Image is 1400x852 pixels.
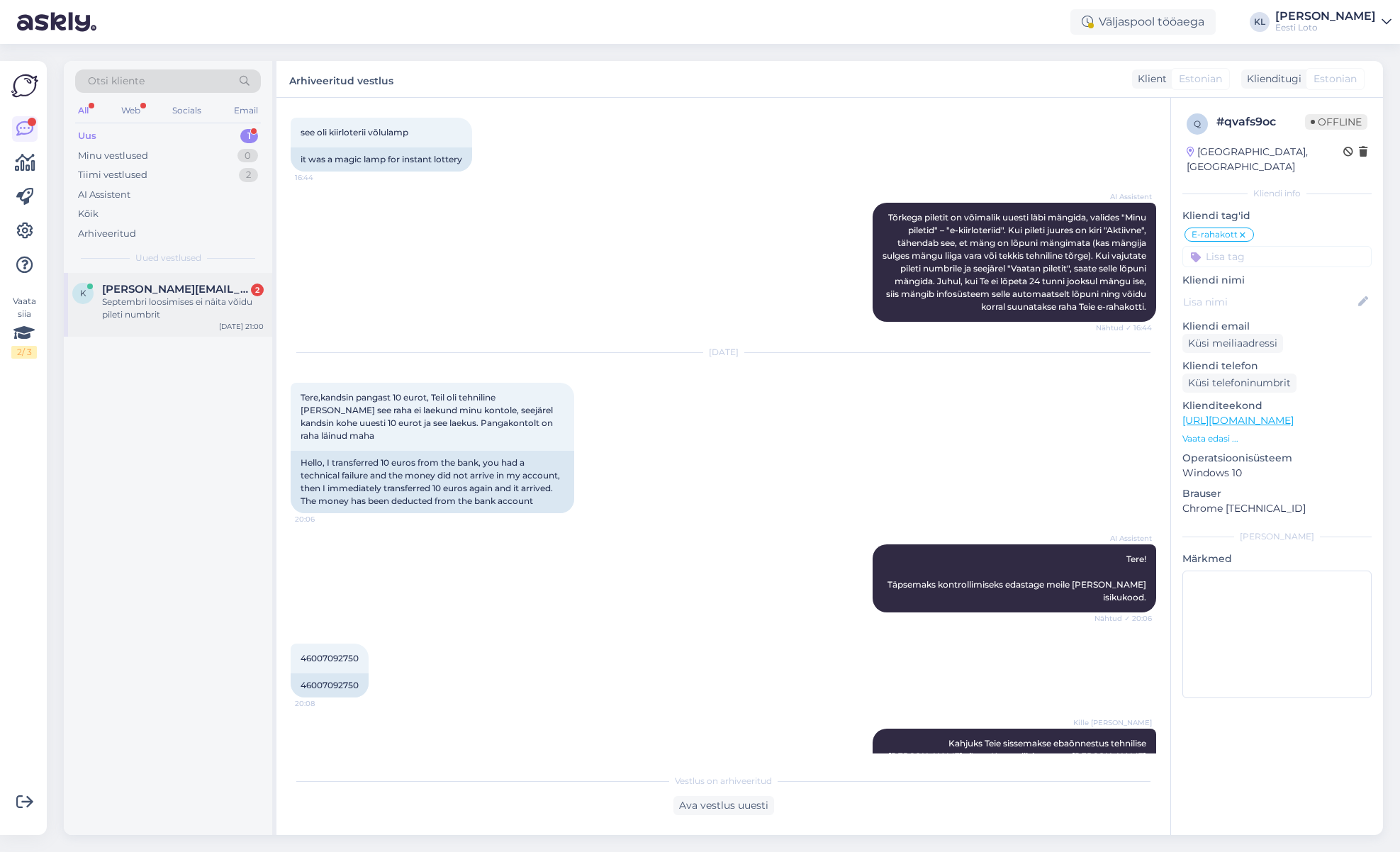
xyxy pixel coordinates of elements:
[1182,359,1372,374] p: Kliendi telefon
[1073,717,1152,728] span: Kille [PERSON_NAME]
[1182,451,1372,466] p: Operatsioonisüsteem
[1182,319,1372,334] p: Kliendi email
[1099,191,1152,202] span: AI Assistent
[1182,374,1297,393] div: Küsi telefoninumbrit
[1241,72,1301,86] div: Klienditugi
[1305,114,1367,130] span: Offline
[240,129,258,143] div: 1
[1182,551,1372,566] p: Märkmed
[11,295,37,359] div: Vaata siia
[673,796,774,815] div: Ava vestlus uuesti
[883,212,1148,312] span: Tõrkega piletit on võimalik uuesti läbi mängida, valides "Minu piletid" – "e-kiirloteriid". Kui p...
[1187,145,1343,174] div: [GEOGRAPHIC_DATA], [GEOGRAPHIC_DATA]
[78,168,147,182] div: Tiimi vestlused
[888,738,1148,774] span: Kahjuks Teie sissemakse ebaõnnestus tehnilise [PERSON_NAME] tõttu. Kontrollisime ostu [PERSON_NAM...
[88,74,145,89] span: Otsi kliente
[1182,501,1372,516] p: Chrome [TECHNICAL_ID]
[1096,323,1152,333] span: Nähtud ✓ 16:44
[289,69,393,89] label: Arhiveeritud vestlus
[1182,466,1372,481] p: Windows 10
[1183,294,1355,310] input: Lisa nimi
[118,101,143,120] div: Web
[295,514,348,525] span: 20:06
[291,451,574,513] div: Hello, I transferred 10 euros from the bank, you had a technical failure and the money did not ar...
[1182,334,1283,353] div: Küsi meiliaadressi
[1132,72,1167,86] div: Klient
[135,252,201,264] span: Uued vestlused
[1192,230,1238,239] span: E-rahakott
[237,149,258,163] div: 0
[291,673,369,697] div: 46007092750
[1182,530,1372,543] div: [PERSON_NAME]
[80,288,86,298] span: k
[1182,273,1372,288] p: Kliendi nimi
[1182,208,1372,223] p: Kliendi tag'id
[78,129,96,143] div: Uus
[251,284,264,296] div: 2
[11,72,38,99] img: Askly Logo
[295,698,348,709] span: 20:08
[231,101,261,120] div: Email
[219,321,264,332] div: [DATE] 21:00
[102,296,264,321] div: Septembri loosimises ei näita võidu pileti numbrit
[11,346,37,359] div: 2 / 3
[291,147,472,172] div: it was a magic lamp for instant lottery
[1314,72,1357,86] span: Estonian
[169,101,204,120] div: Socials
[78,149,148,163] div: Minu vestlused
[1099,533,1152,544] span: AI Assistent
[1182,246,1372,267] input: Lisa tag
[78,227,136,241] div: Arhiveeritud
[78,207,99,221] div: Kõik
[239,168,258,182] div: 2
[78,188,130,202] div: AI Assistent
[1182,414,1294,427] a: [URL][DOMAIN_NAME]
[1182,187,1372,200] div: Kliendi info
[1070,9,1216,35] div: Väljaspool tööaega
[301,653,359,663] span: 46007092750
[1182,432,1372,445] p: Vaata edasi ...
[1250,12,1270,32] div: KL
[75,101,91,120] div: All
[291,346,1156,359] div: [DATE]
[1275,11,1391,33] a: [PERSON_NAME]Eesti Loto
[301,392,555,441] span: Tere,kandsin pangast 10 eurot, Teil oli tehniline [PERSON_NAME] see raha ei laekund minu kontole,...
[1275,11,1376,22] div: [PERSON_NAME]
[102,283,250,296] span: kert.evertson92@gmail.com
[1216,113,1305,130] div: # qvafs9oc
[1179,72,1222,86] span: Estonian
[1275,22,1376,33] div: Eesti Loto
[675,775,772,787] span: Vestlus on arhiveeritud
[301,127,408,138] span: see oli kiirloterii võlulamp
[1182,486,1372,501] p: Brauser
[1094,613,1152,624] span: Nähtud ✓ 20:06
[1182,398,1372,413] p: Klienditeekond
[1194,118,1201,129] span: q
[295,172,348,183] span: 16:44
